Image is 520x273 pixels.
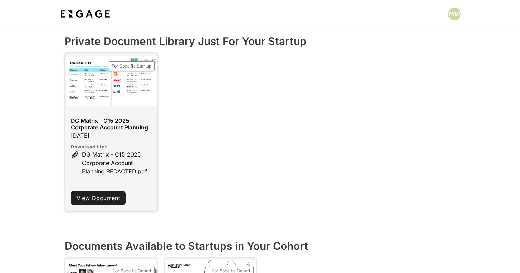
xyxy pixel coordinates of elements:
p: Download Link [71,144,152,150]
a: View Document [71,191,126,205]
h3: DG Matrix - C15 2025 Corporate Account Planning [71,118,152,131]
h2: Private Document Library Just For Your Startup [64,33,456,52]
img: bdf1fb74-1727-4ba0-a5bd-bc74ae9fc70b.jpeg [59,8,111,20]
span: DG Matrix - C15 2025 Corporate Account Planning REDACTED.pdf [82,150,152,176]
span: For Specific Startup [112,63,151,69]
h2: Documents Available to Startups in Your Cohort [64,238,456,257]
img: Profile picture of Michael Wood [448,8,461,20]
p: [DATE] [71,131,89,144]
button: Open profile menu [448,8,461,20]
